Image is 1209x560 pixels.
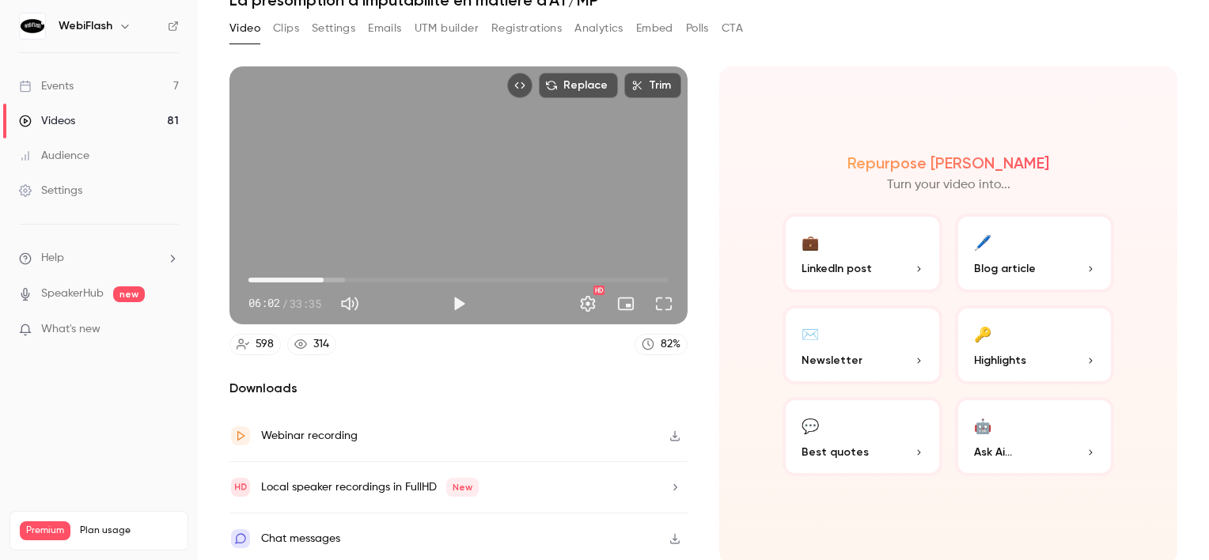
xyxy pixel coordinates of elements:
[593,286,604,295] div: HD
[955,214,1115,293] button: 🖊️Blog article
[20,521,70,540] span: Premium
[783,305,942,384] button: ✉️Newsletter
[686,16,709,41] button: Polls
[974,413,991,437] div: 🤖
[20,13,45,39] img: WebiFlash
[722,16,743,41] button: CTA
[661,336,680,353] div: 82 %
[41,286,104,302] a: SpeakerHub
[974,321,991,346] div: 🔑
[802,229,819,254] div: 💼
[974,444,1012,460] span: Ask Ai...
[648,288,680,320] button: Full screen
[261,426,358,445] div: Webinar recording
[635,334,688,355] a: 82%
[802,321,819,346] div: ✉️
[41,250,64,267] span: Help
[160,323,179,337] iframe: Noticeable Trigger
[229,16,260,41] button: Video
[59,18,112,34] h6: WebiFlash
[783,214,942,293] button: 💼LinkedIn post
[261,529,340,548] div: Chat messages
[368,16,401,41] button: Emails
[955,397,1115,476] button: 🤖Ask Ai...
[287,334,336,355] a: 314
[415,16,479,41] button: UTM builder
[313,336,329,353] div: 314
[256,336,274,353] div: 598
[19,148,89,164] div: Audience
[610,288,642,320] button: Turn on miniplayer
[574,16,623,41] button: Analytics
[491,16,562,41] button: Registrations
[19,113,75,129] div: Videos
[974,229,991,254] div: 🖊️
[19,183,82,199] div: Settings
[19,250,179,267] li: help-dropdown-opener
[19,78,74,94] div: Events
[847,153,1049,172] h2: Repurpose [PERSON_NAME]
[334,288,366,320] button: Mute
[802,413,819,437] div: 💬
[113,286,145,302] span: new
[974,352,1026,369] span: Highlights
[312,16,355,41] button: Settings
[248,295,321,312] div: 06:02
[229,379,688,398] h2: Downloads
[974,260,1036,277] span: Blog article
[802,444,869,460] span: Best quotes
[41,321,100,338] span: What's new
[539,73,618,98] button: Replace
[802,352,862,369] span: Newsletter
[261,478,479,497] div: Local speaker recordings in FullHD
[443,288,475,320] button: Play
[229,334,281,355] a: 598
[887,176,1010,195] p: Turn your video into...
[507,73,532,98] button: Embed video
[273,16,299,41] button: Clips
[636,16,673,41] button: Embed
[290,295,321,312] span: 33:35
[282,295,288,312] span: /
[80,524,178,537] span: Plan usage
[802,260,872,277] span: LinkedIn post
[783,397,942,476] button: 💬Best quotes
[248,295,280,312] span: 06:02
[446,478,479,497] span: New
[624,73,681,98] button: Trim
[955,305,1115,384] button: 🔑Highlights
[572,288,604,320] button: Settings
